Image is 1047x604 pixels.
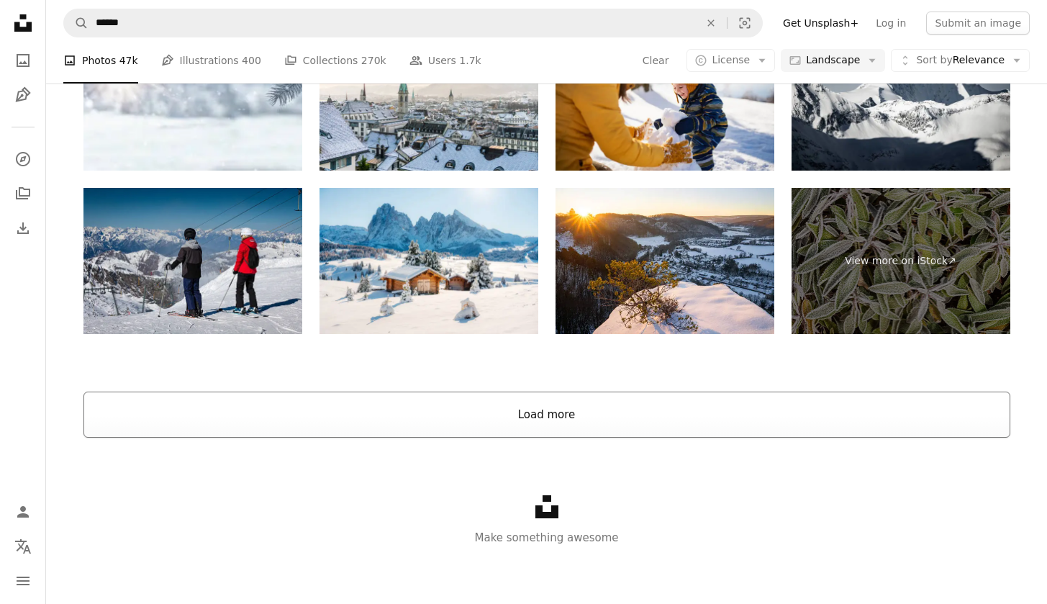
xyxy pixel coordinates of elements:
form: Find visuals sitewide [63,9,763,37]
a: Collections 270k [284,37,386,84]
button: Sort byRelevance [891,49,1030,72]
a: Log in / Sign up [9,497,37,526]
a: View more on iStock↗ [792,188,1010,334]
button: Visual search [728,9,762,37]
a: Explore [9,145,37,173]
a: Log in [867,12,915,35]
a: Get Unsplash+ [774,12,867,35]
img: Old Zurich town in winter view of the roof with snow [319,25,538,171]
span: 400 [242,53,261,68]
button: Landscape [781,49,885,72]
img: Mom and son making a snowman together [556,25,774,171]
button: Load more [83,392,1010,438]
span: License [712,54,750,66]
img: Picturesque landscape with small wooden house on meadow Alpe di Siusi [319,188,538,334]
span: 270k [361,53,386,68]
img: Fir branches on snowy sunny day [83,25,302,171]
span: Landscape [806,53,860,68]
a: Illustrations 400 [161,37,261,84]
button: Clear [642,49,670,72]
img: two people skiing at Hintertux Zillertal in Austria [83,188,302,334]
button: Clear [695,9,727,37]
span: Relevance [916,53,1005,68]
a: Download History [9,214,37,243]
button: Search Unsplash [64,9,89,37]
span: 1.7k [459,53,481,68]
p: Make something awesome [46,529,1047,546]
img: Eifel National Park, North Rhine Westphalia, Germany [556,188,774,334]
button: License [686,49,775,72]
button: Language [9,532,37,561]
img: Grossglockner, Highest Peak Of The Austrian Alps, As Seen From Sportgastein, Austria [792,25,1010,171]
a: Collections [9,179,37,208]
span: Sort by [916,54,952,66]
button: Menu [9,567,37,595]
a: Illustrations [9,81,37,109]
a: Users 1.7k [409,37,481,84]
a: Photos [9,46,37,75]
a: Home — Unsplash [9,9,37,40]
button: Submit an image [926,12,1030,35]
